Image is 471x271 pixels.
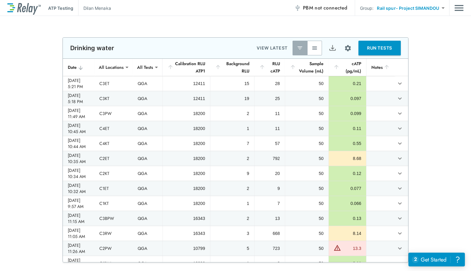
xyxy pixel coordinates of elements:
[94,76,133,91] td: C3ET
[454,2,464,14] button: Main menu
[360,5,374,11] p: Group:
[133,76,163,91] td: QGA
[215,170,249,176] div: 9
[371,64,390,71] div: Notes
[94,121,133,136] td: C4ET
[215,155,249,161] div: 2
[168,80,205,87] div: 12411
[395,243,405,254] button: expand row
[94,151,133,166] td: C2ET
[68,77,90,90] div: [DATE] 5:21 PM
[168,230,205,236] div: 16343
[215,95,249,102] div: 19
[68,257,90,269] div: [DATE] 2:26 PM
[168,245,205,251] div: 10799
[334,110,361,117] div: 0.099
[259,125,280,132] div: 11
[68,92,90,105] div: [DATE] 5:18 PM
[334,95,361,102] div: 0.097
[395,123,405,134] button: expand row
[334,244,341,251] img: Warning
[259,230,280,236] div: 668
[334,200,361,206] div: 0.066
[94,166,133,181] td: C2KT
[215,260,249,266] div: 1
[290,230,324,236] div: 50
[168,140,205,147] div: 18200
[133,106,163,121] td: QGA
[290,170,324,176] div: 50
[68,137,90,150] div: [DATE] 10:44 AM
[167,60,205,75] div: Calibration RLU ATP1
[68,197,90,210] div: [DATE] 9:57 AM
[68,107,90,120] div: [DATE] 11:49 AM
[395,258,405,269] button: expand row
[168,155,205,161] div: 18200
[290,185,324,191] div: 50
[133,91,163,106] td: QGA
[94,256,133,271] td: C1PW
[395,153,405,164] button: expand row
[259,260,280,266] div: 8
[68,242,90,254] div: [DATE] 11:26 AM
[334,230,361,236] div: 8.14
[168,200,205,206] div: 18200
[454,2,464,14] img: Drawer Icon
[94,211,133,226] td: C3BPW
[70,44,114,52] p: Drinking water
[292,2,350,14] button: PBM not connected
[94,106,133,121] td: C3PW
[334,140,361,147] div: 0.55
[358,41,401,55] button: RUN TESTS
[63,59,94,76] th: Date
[290,245,324,251] div: 50
[133,166,163,181] td: QGA
[290,95,324,102] div: 50
[334,215,361,221] div: 0.13
[395,183,405,194] button: expand row
[133,121,163,136] td: QGA
[168,185,205,191] div: 18200
[294,5,301,11] img: Offline Icon
[94,136,133,151] td: C4KT
[133,181,163,196] td: QGA
[215,245,249,251] div: 5
[215,60,249,75] div: Background RLU
[68,227,90,239] div: [DATE] 11:05 AM
[259,110,280,117] div: 11
[215,185,249,191] div: 2
[94,196,133,211] td: C1KT
[290,215,324,221] div: 50
[7,2,41,15] img: LuminUltra Relay
[215,140,249,147] div: 7
[168,125,205,132] div: 18200
[133,136,163,151] td: QGA
[395,168,405,179] button: expand row
[333,60,361,75] div: cATP (pg/mL)
[133,226,163,241] td: QGA
[395,138,405,149] button: expand row
[325,41,340,55] button: Export
[290,80,324,87] div: 50
[290,60,324,75] div: Sample Volume (mL)
[334,80,361,87] div: 0.21
[68,182,90,195] div: [DATE] 10:32 AM
[344,44,352,52] img: Settings Icon
[259,155,280,161] div: 792
[334,260,361,266] div: 0.11
[259,170,280,176] div: 20
[329,44,336,52] img: Export Icon
[215,200,249,206] div: 1
[334,185,361,191] div: 0.077
[215,80,249,87] div: 15
[68,167,90,180] div: [DATE] 10:34 AM
[68,152,90,165] div: [DATE] 10:35 AM
[63,59,408,271] table: sticky table
[259,185,280,191] div: 9
[133,61,157,73] div: All Tests
[168,215,205,221] div: 16343
[68,212,90,225] div: [DATE] 11:15 AM
[94,61,128,73] div: All Locations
